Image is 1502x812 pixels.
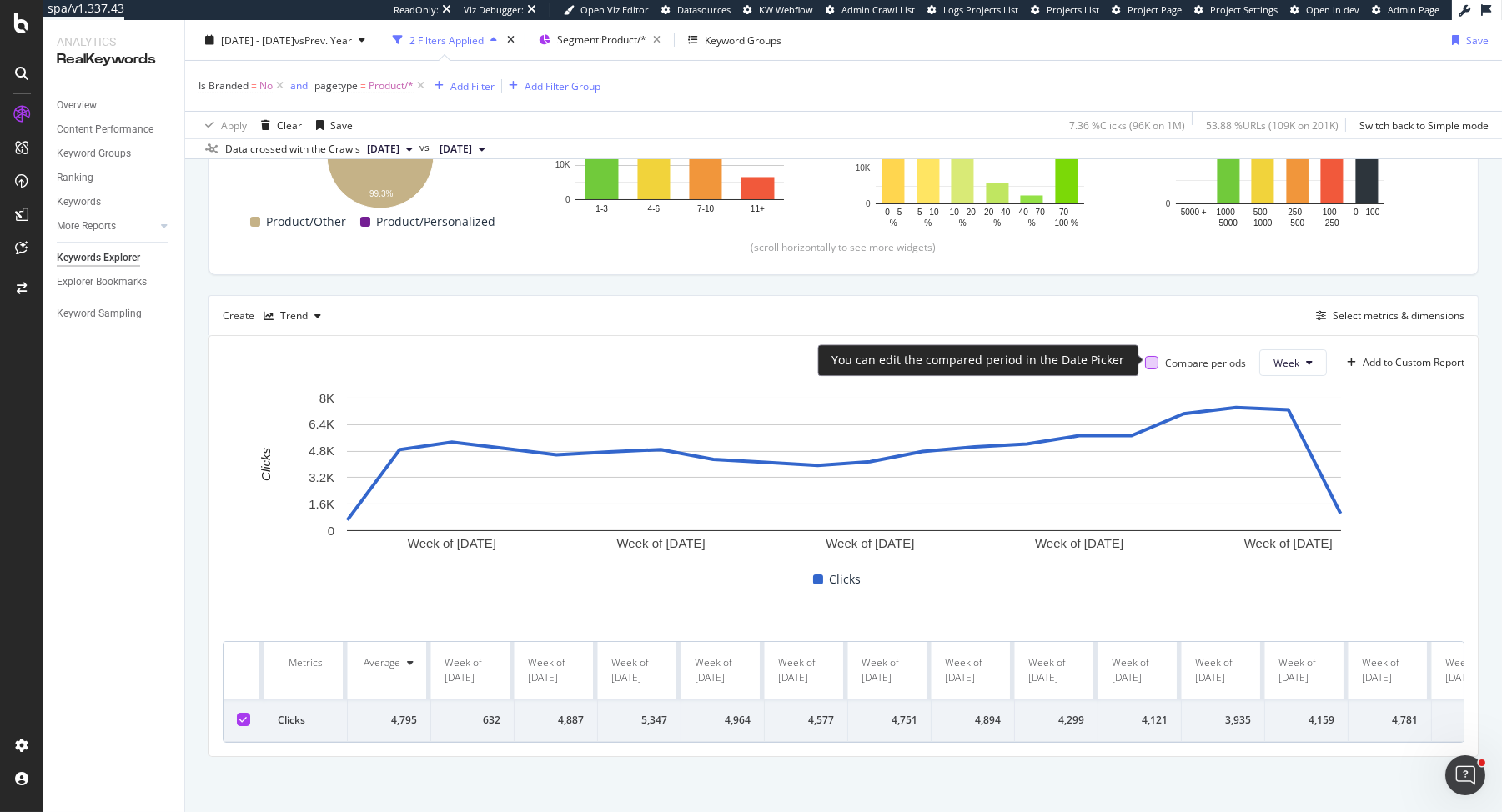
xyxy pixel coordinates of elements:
[1028,713,1084,728] div: 4,299
[1278,655,1334,685] div: Week of [DATE]
[361,713,417,728] div: 4,795
[841,3,915,16] span: Admin Crawl List
[57,169,93,187] div: Ranking
[57,218,156,235] a: More Reports
[223,389,1465,556] div: A chart.
[611,655,667,685] div: Week of [DATE]
[695,655,751,685] div: Week of [DATE]
[927,3,1018,17] a: Logs Projects List
[751,205,765,214] text: 11+
[1325,219,1339,228] text: 250
[611,713,667,728] div: 5,347
[57,218,116,235] div: More Reports
[830,569,862,589] span: Clicks
[1306,3,1359,16] span: Open in dev
[223,303,328,329] div: Create
[1217,208,1240,218] text: 1000 -
[1028,655,1084,685] div: Week of [DATE]
[1028,219,1036,228] text: %
[866,199,871,208] text: 0
[862,655,917,685] div: Week of [DATE]
[1210,3,1278,16] span: Project Settings
[280,311,308,321] div: Trend
[1273,356,1299,370] span: Week
[890,219,897,228] text: %
[1047,3,1099,16] span: Projects List
[1206,118,1339,132] div: 53.88 % URLs ( 109K on 201K )
[525,78,600,93] div: Add Filter Group
[369,74,414,98] span: Product/*
[314,78,358,93] span: pagetype
[1019,208,1046,218] text: 40 - 70
[57,273,173,291] a: Explorer Bookmarks
[1112,655,1168,685] div: Week of [DATE]
[532,27,667,53] button: Segment:Product/*
[826,3,915,17] a: Admin Crawl List
[386,27,504,53] button: 2 Filters Applied
[57,97,173,114] a: Overview
[557,33,646,47] span: Segment: Product/*
[367,142,399,157] span: 2025 Sep. 19th
[360,139,419,159] button: [DATE]
[595,205,608,214] text: 1-3
[617,537,706,551] text: Week of [DATE]
[445,713,500,728] div: 632
[57,33,171,50] div: Analytics
[945,713,1001,728] div: 4,894
[1194,3,1278,17] a: Project Settings
[259,448,273,481] text: Clicks
[1253,208,1273,218] text: 500 -
[309,418,334,432] text: 6.4K
[464,3,524,17] div: Viz Debugger:
[677,3,731,16] span: Datasources
[528,655,584,685] div: Week of [DATE]
[959,219,967,228] text: %
[433,139,492,159] button: [DATE]
[198,112,247,138] button: Apply
[57,193,101,211] div: Keywords
[1035,537,1123,551] text: Week of [DATE]
[57,145,173,163] a: Keyword Groups
[984,208,1011,218] text: 20 - 40
[408,537,496,551] text: Week of [DATE]
[555,161,570,170] text: 10K
[309,497,334,511] text: 1.6K
[450,78,495,93] div: Add Filter
[198,78,249,93] span: Is Branded
[369,190,393,199] text: 99.3%
[1323,208,1342,218] text: 100 -
[924,219,932,228] text: %
[1288,208,1307,218] text: 250 -
[1165,356,1246,370] div: Compare periods
[705,33,781,47] div: Keyword Groups
[681,27,788,53] button: Keyword Groups
[254,112,302,138] button: Clear
[528,713,584,728] div: 4,887
[564,3,649,17] a: Open Viz Editor
[294,33,352,47] span: vs Prev. Year
[1219,219,1238,228] text: 5000
[409,33,484,47] div: 2 Filters Applied
[950,208,977,218] text: 10 - 20
[57,97,97,114] div: Overview
[743,3,813,17] a: KW Webflow
[1112,713,1168,728] div: 4,121
[1278,713,1334,728] div: 4,159
[1112,3,1182,17] a: Project Page
[309,444,334,459] text: 4.8K
[778,713,834,728] div: 4,577
[440,142,472,157] span: 2024 Sep. 6th
[1290,219,1304,228] text: 500
[1445,27,1489,53] button: Save
[278,655,334,670] div: Metrics
[1388,3,1439,16] span: Admin Page
[1466,33,1489,47] div: Save
[267,212,347,232] span: Product/Other
[1244,537,1333,551] text: Week of [DATE]
[57,193,173,211] a: Keywords
[1290,3,1359,17] a: Open in dev
[1069,118,1185,132] div: 7.36 % Clicks ( 96K on 1M )
[394,3,439,17] div: ReadOnly:
[1362,713,1418,728] div: 4,781
[1340,349,1464,376] button: Add to Custom Report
